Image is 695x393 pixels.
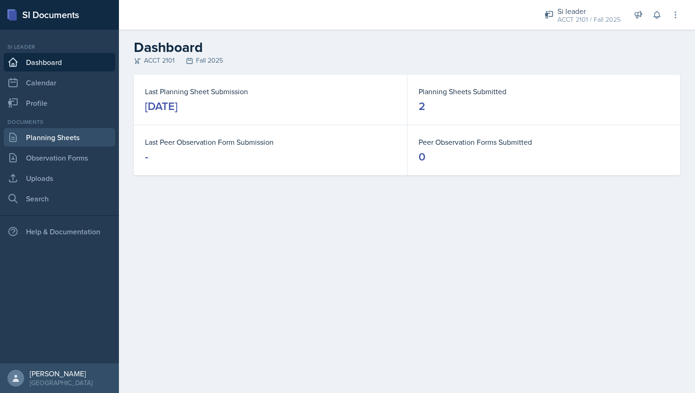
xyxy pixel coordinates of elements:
[557,6,621,17] div: Si leader
[4,222,115,241] div: Help & Documentation
[30,369,92,378] div: [PERSON_NAME]
[419,136,669,148] dt: Peer Observation Forms Submitted
[4,43,115,51] div: Si leader
[419,149,426,164] div: 0
[4,118,115,126] div: Documents
[419,86,669,97] dt: Planning Sheets Submitted
[4,128,115,147] a: Planning Sheets
[419,99,425,114] div: 2
[134,39,680,56] h2: Dashboard
[145,136,396,148] dt: Last Peer Observation Form Submission
[4,53,115,71] a: Dashboard
[4,73,115,92] a: Calendar
[145,86,396,97] dt: Last Planning Sheet Submission
[4,148,115,167] a: Observation Forms
[4,94,115,112] a: Profile
[30,378,92,387] div: [GEOGRAPHIC_DATA]
[4,189,115,208] a: Search
[145,99,177,114] div: [DATE]
[557,15,621,25] div: ACCT 2101 / Fall 2025
[4,169,115,187] a: Uploads
[134,56,680,65] div: ACCT 2101 Fall 2025
[145,149,148,164] div: -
